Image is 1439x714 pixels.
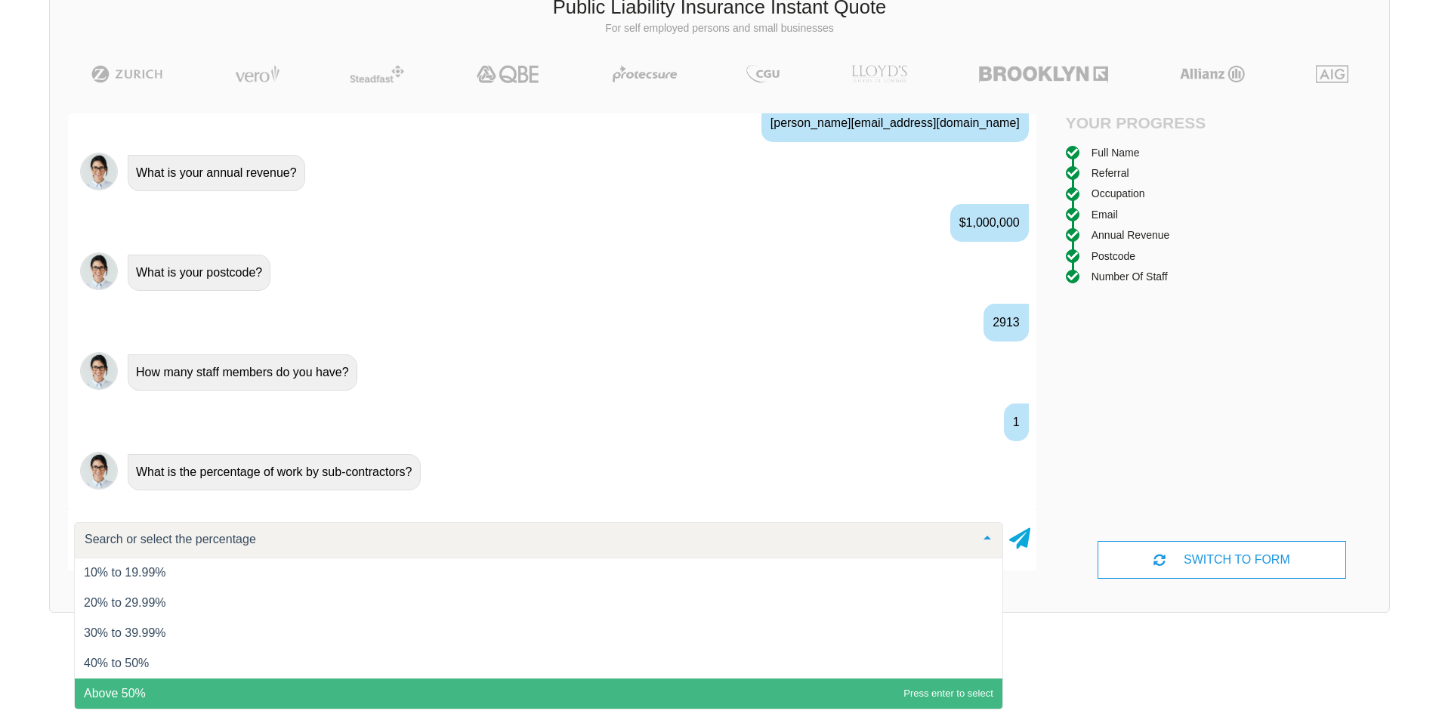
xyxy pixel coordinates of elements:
[61,21,1378,36] p: For self employed persons and small businesses
[973,65,1114,83] img: Brooklyn | Public Liability Insurance
[80,352,118,390] img: Chatbot | PLI
[84,596,166,609] span: 20% to 29.99%
[761,104,1029,142] div: [PERSON_NAME][EMAIL_ADDRESS][DOMAIN_NAME]
[80,252,118,290] img: Chatbot | PLI
[1004,403,1029,441] div: 1
[84,626,166,639] span: 30% to 39.99%
[1092,206,1118,223] div: Email
[950,204,1029,242] div: $1,000,000
[228,65,286,83] img: Vero | Public Liability Insurance
[1092,248,1135,264] div: Postcode
[80,153,118,190] img: Chatbot | PLI
[85,65,170,83] img: Zurich | Public Liability Insurance
[1098,541,1345,579] div: SWITCH TO FORM
[1066,113,1222,132] h4: Your Progress
[984,304,1029,342] div: 2913
[81,532,972,547] input: Search or select the percentage
[128,155,305,191] div: What is your annual revenue?
[84,566,166,579] span: 10% to 19.99%
[1092,185,1145,202] div: Occupation
[80,452,118,490] img: Chatbot | PLI
[84,657,149,669] span: 40% to 50%
[84,687,146,700] span: Above 50%
[128,255,270,291] div: What is your postcode?
[128,454,421,490] div: What is the percentage of work by sub-contractors?
[1092,227,1170,243] div: Annual Revenue
[1310,65,1354,83] img: AIG | Public Liability Insurance
[468,65,549,83] img: QBE | Public Liability Insurance
[740,65,786,83] img: CGU | Public Liability Insurance
[128,354,357,391] div: How many staff members do you have?
[843,65,916,83] img: LLOYD's | Public Liability Insurance
[607,65,683,83] img: Protecsure | Public Liability Insurance
[1172,65,1252,83] img: Allianz | Public Liability Insurance
[1092,268,1168,285] div: Number of staff
[344,65,410,83] img: Steadfast | Public Liability Insurance
[1092,144,1140,161] div: Full Name
[1092,165,1129,181] div: Referral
